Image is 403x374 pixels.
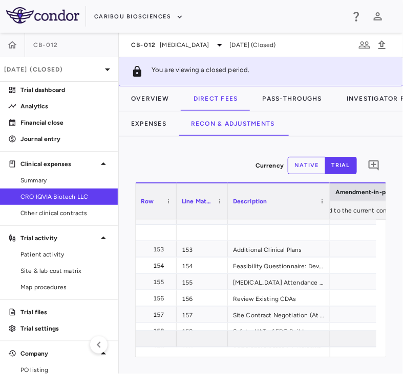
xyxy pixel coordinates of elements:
[20,208,110,218] span: Other clinical contracts
[20,102,110,111] p: Analytics
[20,159,97,169] p: Clinical expenses
[152,65,250,78] p: You are viewing a closed period.
[177,241,228,257] div: 153
[230,40,276,50] span: [DATE] (Closed)
[20,85,110,95] p: Trial dashboard
[145,274,172,290] div: 155
[177,258,228,273] div: 154
[160,40,209,50] span: [MEDICAL_DATA]
[177,274,228,290] div: 155
[20,233,97,243] p: Trial activity
[20,176,110,185] span: Summary
[250,86,334,111] button: Pass-Throughs
[177,323,228,339] div: 158
[228,241,330,257] div: Additional Clinical Plans
[145,241,172,258] div: 153
[20,134,110,144] p: Journal entry
[20,324,110,333] p: Trial settings
[131,41,156,49] span: CB-012
[368,159,380,172] svg: Add comment
[119,86,181,111] button: Overview
[182,198,214,205] span: Line Match
[20,118,110,127] p: Financial close
[20,308,110,317] p: Trial files
[233,198,267,205] span: Description
[141,198,154,205] span: Row
[256,161,284,170] p: Currency
[20,349,97,358] p: Company
[179,111,287,136] button: Recon & Adjustments
[228,274,330,290] div: [MEDICAL_DATA] Attendance at SIVs
[228,307,330,322] div: Site Contract Negotiation (At Risk)
[181,86,250,111] button: Direct Fees
[20,250,110,259] span: Patient activity
[6,7,79,24] img: logo-full-SnFGN8VE.png
[177,290,228,306] div: 156
[20,192,110,201] span: CRO IQVIA Biotech LLC
[145,258,172,274] div: 154
[228,290,330,306] div: Review Existing CDAs
[119,111,179,136] button: Expenses
[20,266,110,275] span: Site & lab cost matrix
[94,9,183,25] button: Caribou Biosciences
[325,157,357,174] button: trial
[228,258,330,273] div: Feasibility Questionnaire: Development & Site Retrieval
[177,307,228,322] div: 157
[145,290,172,307] div: 156
[4,65,101,74] p: [DATE] (Closed)
[365,157,383,174] button: Add comment
[20,283,110,292] span: Map procedures
[288,157,326,174] button: native
[145,307,172,323] div: 157
[228,323,330,339] div: Safety: UAT of EDC Build
[33,41,58,49] span: CB-012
